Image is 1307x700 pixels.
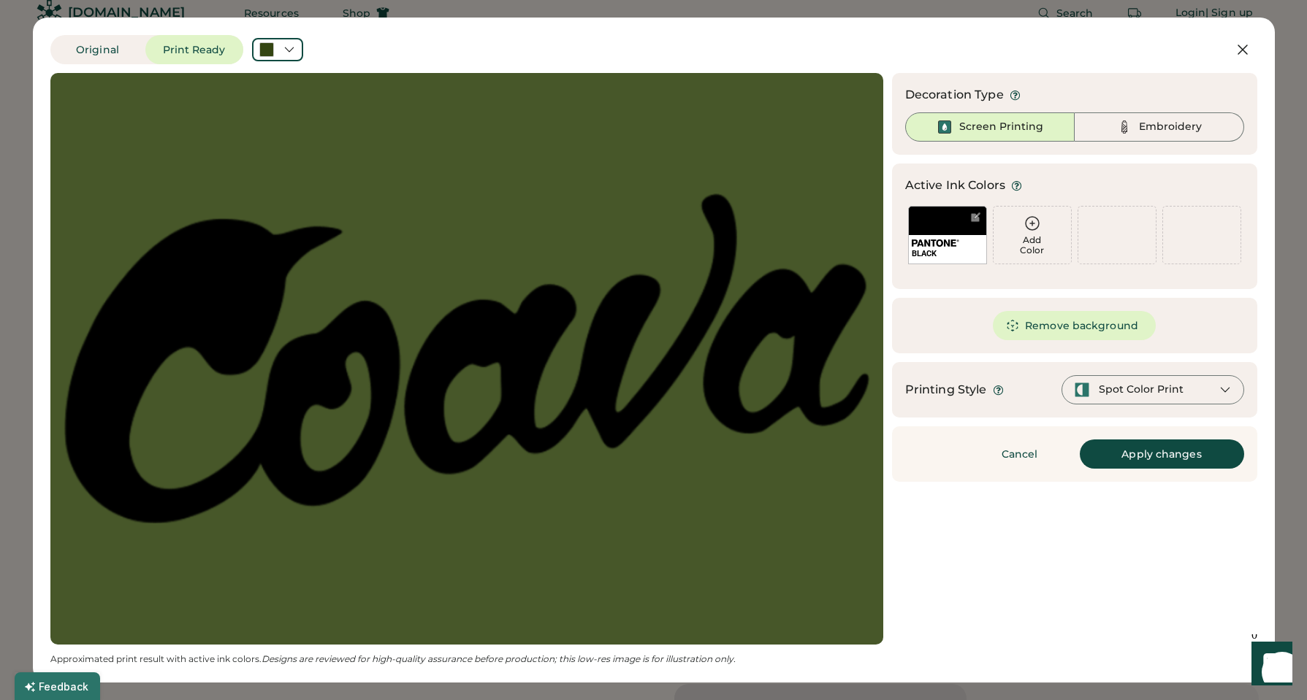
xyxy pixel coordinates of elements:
[50,653,883,665] div: Approximated print result with active ink colors.
[969,439,1071,469] button: Cancel
[1099,382,1184,397] div: Spot Color Print
[1080,439,1244,469] button: Apply changes
[959,120,1043,134] div: Screen Printing
[994,235,1071,255] div: Add Color
[912,239,959,247] img: 1024px-Pantone_logo.svg.png
[1139,120,1202,134] div: Embroidery
[145,35,243,64] button: Print Ready
[262,653,736,664] em: Designs are reviewed for high-quality assurance before production; this low-res image is for illu...
[912,248,983,259] div: BLACK
[1074,382,1090,398] img: spot-color-green.svg
[50,35,145,64] button: Original
[905,86,1004,104] div: Decoration Type
[993,311,1156,340] button: Remove background
[905,177,1006,194] div: Active Ink Colors
[905,381,987,399] div: Printing Style
[1116,118,1133,136] img: Thread%20-%20Unselected.svg
[1238,634,1300,697] iframe: Front Chat
[936,118,953,136] img: Ink%20-%20Selected.svg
